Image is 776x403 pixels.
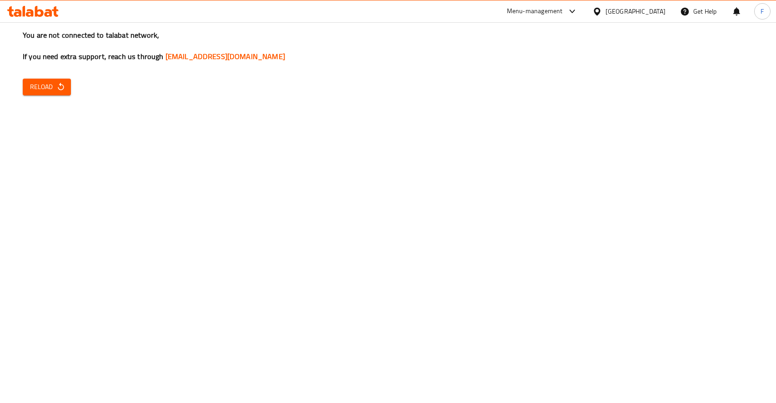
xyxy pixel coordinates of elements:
button: Reload [23,79,71,95]
div: Menu-management [507,6,563,17]
a: [EMAIL_ADDRESS][DOMAIN_NAME] [165,50,285,63]
h3: You are not connected to talabat network, If you need extra support, reach us through [23,30,753,62]
div: [GEOGRAPHIC_DATA] [606,6,666,16]
span: Reload [30,81,64,93]
span: F [761,6,764,16]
